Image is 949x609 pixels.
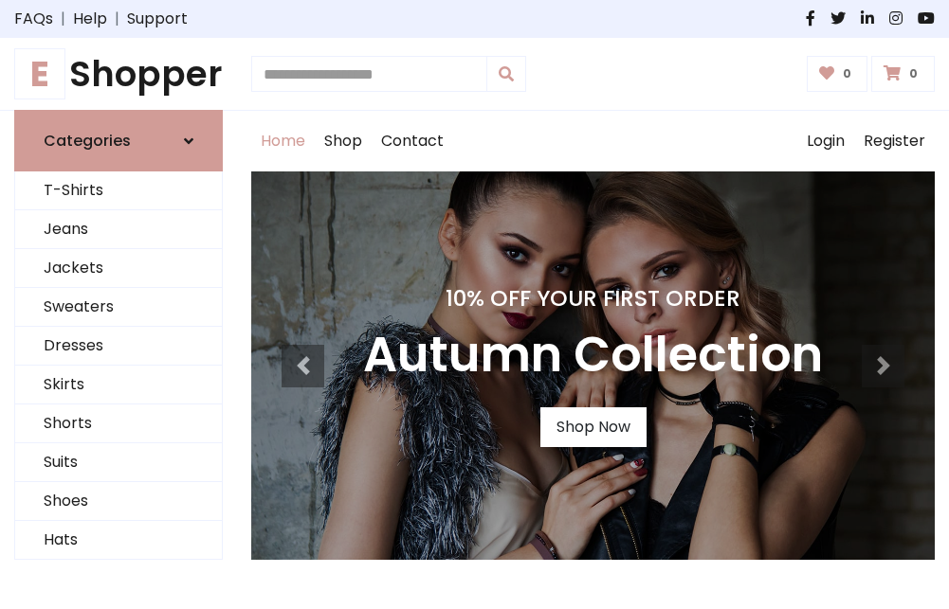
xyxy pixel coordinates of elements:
[540,407,647,447] a: Shop Now
[15,327,222,366] a: Dresses
[315,111,372,171] a: Shop
[15,210,222,249] a: Jeans
[372,111,453,171] a: Contact
[73,8,107,30] a: Help
[15,404,222,443] a: Shorts
[14,8,53,30] a: FAQs
[854,111,935,171] a: Register
[15,171,222,210] a: T-Shirts
[15,443,222,482] a: Suits
[15,482,222,521] a: Shoes
[807,56,868,92] a: 0
[14,53,223,95] a: EShopper
[251,111,315,171] a: Home
[44,132,131,150] h6: Categories
[904,65,922,82] span: 0
[15,521,222,560] a: Hats
[871,56,935,92] a: 0
[127,8,188,30] a: Support
[53,8,73,30] span: |
[15,366,222,404] a: Skirts
[14,53,223,95] h1: Shopper
[15,288,222,327] a: Sweaters
[14,110,223,171] a: Categories
[363,285,823,312] h4: 10% Off Your First Order
[15,249,222,288] a: Jackets
[838,65,856,82] span: 0
[107,8,127,30] span: |
[14,48,65,99] span: E
[363,327,823,385] h3: Autumn Collection
[797,111,854,171] a: Login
